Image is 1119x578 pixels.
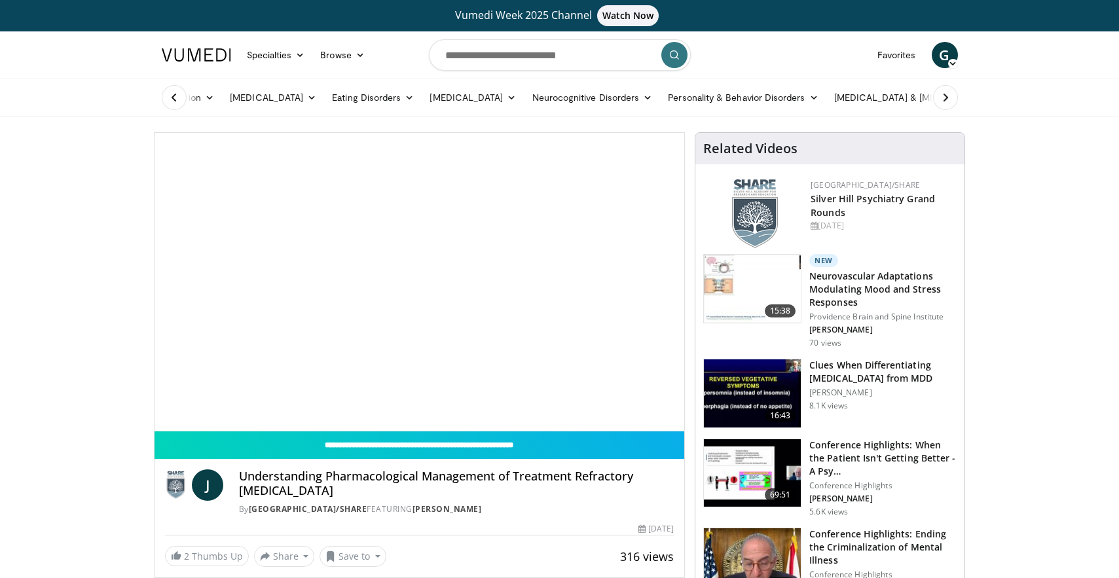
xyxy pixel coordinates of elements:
a: Vumedi Week 2025 ChannelWatch Now [164,5,956,26]
a: Favorites [870,42,924,68]
a: G [932,42,958,68]
p: 5.6K views [809,507,848,517]
p: Conference Highlights [809,480,957,491]
a: 2 Thumbs Up [165,546,249,566]
h4: Understanding Pharmacological Management of Treatment Refractory [MEDICAL_DATA] [239,469,674,497]
p: [PERSON_NAME] [809,325,957,335]
img: VuMedi Logo [162,48,231,62]
span: 316 views [620,549,674,564]
div: [DATE] [811,220,954,232]
video-js: Video Player [155,133,685,431]
img: 4362ec9e-0993-4580-bfd4-8e18d57e1d49.150x105_q85_crop-smart_upscale.jpg [704,439,801,507]
span: 2 [184,550,189,562]
a: Personality & Behavior Disorders [660,84,826,111]
img: Silver Hill Hospital/SHARE [165,469,187,501]
img: a6520382-d332-4ed3-9891-ee688fa49237.150x105_q85_crop-smart_upscale.jpg [704,359,801,427]
a: Eating Disorders [324,84,422,111]
a: 16:43 Clues When Differentiating [MEDICAL_DATA] from MDD [PERSON_NAME] 8.1K views [703,359,957,428]
img: f8aaeb6d-318f-4fcf-bd1d-54ce21f29e87.png.150x105_q85_autocrop_double_scale_upscale_version-0.2.png [732,179,778,248]
p: [PERSON_NAME] [809,388,957,398]
a: [PERSON_NAME] [413,503,482,515]
a: J [192,469,223,501]
h4: Related Videos [703,141,798,156]
a: Neurocognitive Disorders [524,84,661,111]
span: 69:51 [765,488,796,501]
h3: Clues When Differentiating [MEDICAL_DATA] from MDD [809,359,957,385]
a: [MEDICAL_DATA] [222,84,324,111]
div: By FEATURING [239,503,674,515]
a: 15:38 New Neurovascular Adaptations Modulating Mood and Stress Responses Providence Brain and Spi... [703,254,957,348]
h3: Conference Highlights: When the Patient Isn't Getting Better - A Psy… [809,439,957,478]
p: New [809,254,838,267]
a: [MEDICAL_DATA] [422,84,524,111]
span: 15:38 [765,304,796,317]
a: [MEDICAL_DATA] & [MEDICAL_DATA] [826,84,1014,111]
a: Specialties [239,42,313,68]
button: Save to [320,546,386,567]
p: 70 views [809,338,841,348]
a: 69:51 Conference Highlights: When the Patient Isn't Getting Better - A Psy… Conference Highlights... [703,439,957,517]
p: 8.1K views [809,401,848,411]
input: Search topics, interventions [429,39,691,71]
img: 4562edde-ec7e-4758-8328-0659f7ef333d.150x105_q85_crop-smart_upscale.jpg [704,255,801,323]
span: Watch Now [597,5,659,26]
p: [PERSON_NAME] [809,494,957,504]
div: [DATE] [638,523,674,535]
a: [GEOGRAPHIC_DATA]/SHARE [811,179,920,190]
p: Providence Brain and Spine Institute [809,312,957,322]
h3: Neurovascular Adaptations Modulating Mood and Stress Responses [809,270,957,309]
h3: Conference Highlights: Ending the Criminalization of Mental Illness [809,528,957,567]
button: Share [254,546,315,567]
a: Silver Hill Psychiatry Grand Rounds [811,192,935,219]
a: Browse [312,42,373,68]
a: [GEOGRAPHIC_DATA]/SHARE [249,503,367,515]
span: 16:43 [765,409,796,422]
